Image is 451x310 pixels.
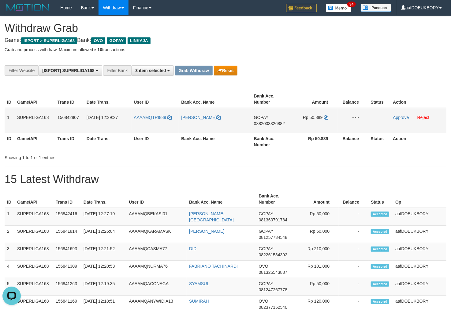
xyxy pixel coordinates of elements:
th: Game/API [15,190,53,208]
a: AAAAMQTRI889 [134,115,172,120]
button: Grab Withdraw [175,66,213,75]
span: Accepted [371,281,389,287]
strong: 10 [97,47,102,52]
a: SUMIRAH [189,299,209,304]
th: Bank Acc. Number [252,133,291,150]
td: SUPERLIGA168 [15,208,53,226]
span: Accepted [371,264,389,269]
th: Status [368,190,393,208]
span: Copy 082377152540 to clipboard [259,305,287,310]
td: [DATE] 12:21:52 [81,243,126,261]
td: [DATE] 12:19:35 [81,278,126,296]
a: Reject [417,115,430,120]
th: Balance [337,90,368,108]
span: Copy 081325543837 to clipboard [259,270,287,275]
th: Date Trans. [84,90,132,108]
img: Feedback.jpg [286,4,317,12]
span: LINKAJA [128,37,151,44]
td: Rp 210,000 [294,243,339,261]
th: Game/API [15,133,55,150]
th: Game/API [15,90,55,108]
th: Rp 50.889 [291,133,337,150]
td: - [339,226,368,243]
td: - [339,243,368,261]
div: Filter Website [5,65,38,76]
a: [PERSON_NAME] [181,115,221,120]
th: Bank Acc. Number [252,90,291,108]
td: - [339,278,368,296]
td: [DATE] 12:20:53 [81,261,126,278]
th: Trans ID [55,133,84,150]
span: Copy 081247267778 to clipboard [259,287,287,292]
span: Rp 50.889 [303,115,323,120]
span: Copy 081257734548 to clipboard [259,235,287,240]
th: ID [5,90,15,108]
th: Status [368,133,391,150]
span: 3 item selected [135,68,166,73]
td: 156841814 [53,226,81,243]
th: Trans ID [53,190,81,208]
td: aafDOEUKBORY [393,261,446,278]
span: Copy 0882003326882 to clipboard [254,121,285,126]
td: aafDOEUKBORY [393,243,446,261]
td: 1 [5,208,15,226]
span: Copy 081360791784 to clipboard [259,217,287,222]
button: [ISPORT] SUPERLIGA168 [38,65,102,76]
span: GOPAY [254,115,268,120]
span: AAAAMQTRI889 [134,115,166,120]
span: 156842807 [58,115,79,120]
th: Balance [339,190,368,208]
a: Copy 50889 to clipboard [324,115,328,120]
td: [DATE] 12:27:19 [81,208,126,226]
a: [PERSON_NAME] [GEOGRAPHIC_DATA] [189,211,234,222]
div: Showing 1 to 1 of 1 entries [5,152,183,161]
td: SUPERLIGA168 [15,226,53,243]
td: 1 [5,108,15,133]
th: Bank Acc. Name [187,190,256,208]
th: Trans ID [55,90,84,108]
th: Balance [337,133,368,150]
th: ID [5,190,15,208]
button: Reset [214,66,237,75]
td: aafDOEUKBORY [393,208,446,226]
th: Date Trans. [84,133,132,150]
h4: Game: Bank: [5,37,446,44]
span: GOPAY [259,211,273,216]
span: [ISPORT] SUPERLIGA168 [42,68,94,73]
a: DIDI [189,246,198,251]
td: SUPERLIGA168 [15,261,53,278]
td: 2 [5,226,15,243]
a: FABRIANO TACHINARDI [189,264,238,269]
td: SUPERLIGA168 [15,108,55,133]
img: panduan.png [361,4,391,12]
td: Rp 50,000 [294,208,339,226]
button: Open LiveChat chat widget [2,2,21,21]
th: Action [390,133,446,150]
td: - - - [337,108,368,133]
td: Rp 50,000 [294,278,339,296]
span: Accepted [371,299,389,304]
th: Bank Acc. Name [179,133,252,150]
td: 3 [5,243,15,261]
span: GOPAY [259,281,273,286]
a: Approve [393,115,409,120]
span: [DATE] 12:29:27 [87,115,118,120]
th: Date Trans. [81,190,126,208]
span: OVO [259,264,268,269]
span: Accepted [371,229,389,234]
span: Accepted [371,212,389,217]
div: Filter Bank [103,65,131,76]
td: 156841263 [53,278,81,296]
td: aafDOEUKBORY [393,226,446,243]
span: Copy 082261534392 to clipboard [259,252,287,257]
span: OVO [259,299,268,304]
td: AAAAMQBEKASI01 [126,208,187,226]
h1: Withdraw Grab [5,22,446,34]
td: 156841309 [53,261,81,278]
th: Op [393,190,446,208]
th: Amount [294,190,339,208]
td: 5 [5,278,15,296]
th: User ID [126,190,187,208]
td: AAAAMQACONAGA [126,278,187,296]
th: Action [390,90,446,108]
